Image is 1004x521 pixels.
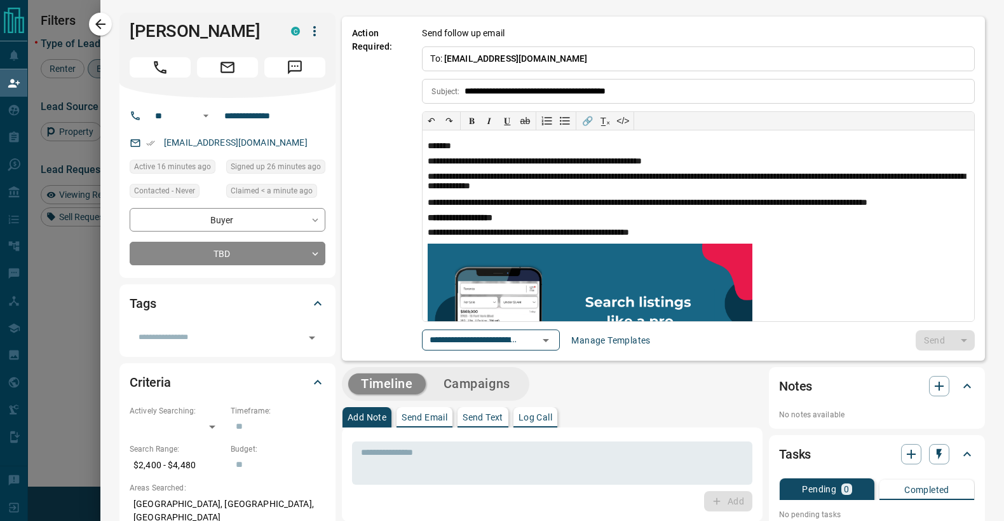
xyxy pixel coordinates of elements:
[130,208,325,232] div: Buyer
[516,112,534,130] button: ab
[130,288,325,319] div: Tags
[198,108,214,123] button: Open
[422,27,505,40] p: Send follow up email
[402,413,447,422] p: Send Email
[779,444,811,464] h2: Tasks
[520,116,531,126] s: ab
[578,112,596,130] button: 🔗
[164,137,308,148] a: [EMAIL_ADDRESS][DOMAIN_NAME]
[916,330,975,351] div: split button
[538,112,556,130] button: Numbered list
[463,413,503,422] p: Send Text
[130,21,272,41] h1: [PERSON_NAME]
[596,112,614,130] button: T̲ₓ
[291,27,300,36] div: condos.ca
[130,372,171,392] h2: Criteria
[779,371,975,401] div: Notes
[134,160,211,173] span: Active 16 minutes ago
[231,443,325,455] p: Budget:
[779,376,812,396] h2: Notes
[614,112,632,130] button: </>
[231,160,321,173] span: Signed up 26 minutes ago
[556,112,574,130] button: Bullet list
[130,242,325,265] div: TBD
[779,409,975,420] p: No notes available
[423,112,440,130] button: ↶
[352,27,403,351] p: Action Required:
[130,57,191,78] span: Call
[130,293,156,314] h2: Tags
[480,112,498,130] button: 𝑰
[440,112,458,130] button: ↷
[130,455,224,476] p: $2,400 - $4,480
[130,367,325,398] div: Criteria
[844,485,849,494] p: 0
[226,184,325,202] div: Wed Aug 13 2025
[130,160,220,177] div: Wed Aug 13 2025
[348,373,426,394] button: Timeline
[537,331,555,349] button: Open
[904,485,949,494] p: Completed
[428,244,752,386] img: search_like_a_pro.png
[498,112,516,130] button: 𝐔
[303,329,321,347] button: Open
[130,482,325,494] p: Areas Searched:
[431,86,459,97] p: Subject:
[564,330,658,351] button: Manage Templates
[231,405,325,417] p: Timeframe:
[779,439,975,469] div: Tasks
[231,184,313,197] span: Claimed < a minute ago
[422,46,975,71] p: To:
[197,57,258,78] span: Email
[130,443,224,455] p: Search Range:
[348,413,386,422] p: Add Note
[264,57,325,78] span: Message
[463,112,480,130] button: 𝐁
[226,160,325,177] div: Wed Aug 13 2025
[130,405,224,417] p: Actively Searching:
[134,184,195,197] span: Contacted - Never
[504,116,510,126] span: 𝐔
[146,139,155,148] svg: Email Verified
[444,53,588,64] span: [EMAIL_ADDRESS][DOMAIN_NAME]
[519,413,552,422] p: Log Call
[431,373,523,394] button: Campaigns
[802,485,836,494] p: Pending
